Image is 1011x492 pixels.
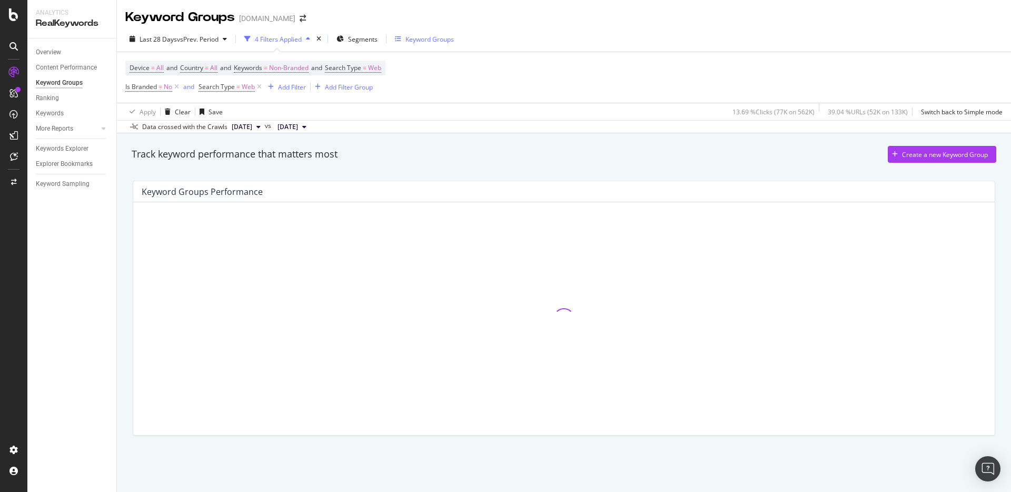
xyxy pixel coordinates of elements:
[325,83,373,92] div: Add Filter Group
[36,159,109,170] a: Explorer Bookmarks
[348,35,378,44] span: Segments
[36,179,90,190] div: Keyword Sampling
[902,150,988,159] div: Create a new Keyword Group
[36,179,109,190] a: Keyword Sampling
[36,143,109,154] a: Keywords Explorer
[975,456,1000,481] div: Open Intercom Messenger
[242,80,255,94] span: Web
[125,103,156,120] button: Apply
[125,8,235,26] div: Keyword Groups
[164,80,172,94] span: No
[142,186,263,197] div: Keyword Groups Performance
[239,13,295,24] div: [DOMAIN_NAME]
[125,82,157,91] span: Is Branded
[177,35,219,44] span: vs Prev. Period
[199,82,235,91] span: Search Type
[183,82,194,91] div: and
[130,63,150,72] span: Device
[269,61,309,75] span: Non-Branded
[36,62,109,73] a: Content Performance
[205,63,209,72] span: =
[36,123,98,134] a: More Reports
[36,77,109,88] a: Keyword Groups
[325,63,361,72] span: Search Type
[273,121,311,133] button: [DATE]
[332,31,382,47] button: Segments
[363,63,366,72] span: =
[236,82,240,91] span: =
[36,8,108,17] div: Analytics
[255,35,302,44] div: 4 Filters Applied
[234,63,262,72] span: Keywords
[180,63,203,72] span: Country
[195,103,223,120] button: Save
[265,121,273,131] span: vs
[917,103,1003,120] button: Switch back to Simple mode
[183,82,194,92] button: and
[828,107,908,116] div: 39.04 % URLs ( 52K on 133K )
[732,107,815,116] div: 13.69 % Clicks ( 77K on 562K )
[36,143,88,154] div: Keywords Explorer
[391,31,458,47] button: Keyword Groups
[210,61,217,75] span: All
[405,35,454,44] div: Keyword Groups
[278,83,306,92] div: Add Filter
[888,146,996,163] button: Create a new Keyword Group
[227,121,265,133] button: [DATE]
[132,147,338,161] div: Track keyword performance that matters most
[240,31,314,47] button: 4 Filters Applied
[220,63,231,72] span: and
[314,34,323,44] div: times
[36,47,109,58] a: Overview
[156,61,164,75] span: All
[142,122,227,132] div: Data crossed with the Crawls
[158,82,162,91] span: =
[175,107,191,116] div: Clear
[311,81,373,93] button: Add Filter Group
[368,61,381,75] span: Web
[36,159,93,170] div: Explorer Bookmarks
[161,103,191,120] button: Clear
[36,93,59,104] div: Ranking
[36,47,61,58] div: Overview
[36,17,108,29] div: RealKeywords
[921,107,1003,116] div: Switch back to Simple mode
[232,122,252,132] span: 2025 Oct. 5th
[300,15,306,22] div: arrow-right-arrow-left
[151,63,155,72] span: =
[166,63,177,72] span: and
[36,123,73,134] div: More Reports
[36,93,109,104] a: Ranking
[140,107,156,116] div: Apply
[36,108,109,119] a: Keywords
[311,63,322,72] span: and
[36,77,83,88] div: Keyword Groups
[140,35,177,44] span: Last 28 Days
[125,31,231,47] button: Last 28 DaysvsPrev. Period
[36,108,64,119] div: Keywords
[36,62,97,73] div: Content Performance
[264,63,267,72] span: =
[209,107,223,116] div: Save
[264,81,306,93] button: Add Filter
[277,122,298,132] span: 2025 Sep. 7th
